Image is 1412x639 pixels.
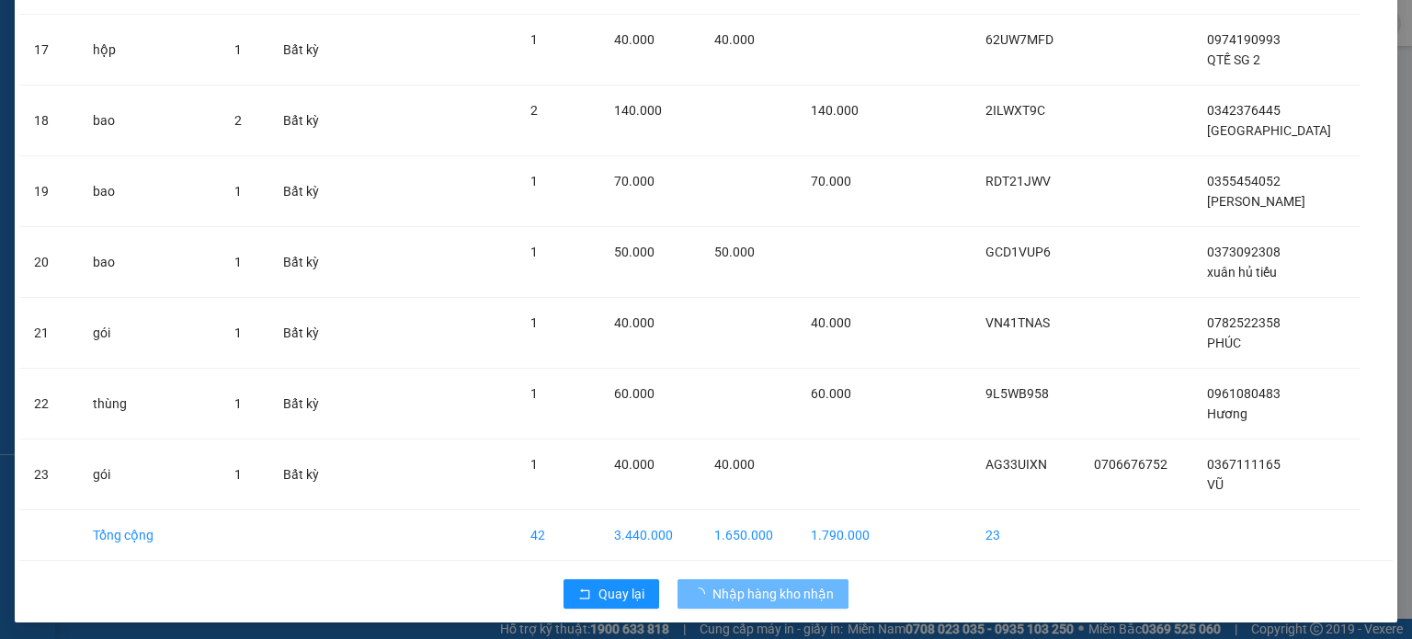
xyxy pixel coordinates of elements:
[530,174,538,188] span: 1
[714,32,755,47] span: 40.000
[1207,265,1277,280] span: xuân hủ tiếu
[1207,315,1281,330] span: 0782522358
[78,369,221,439] td: thùng
[811,103,859,118] span: 140.000
[234,396,242,411] span: 1
[985,386,1049,401] span: 9L5WB958
[599,510,700,561] td: 3.440.000
[811,315,851,330] span: 40.000
[234,113,242,128] span: 2
[811,386,851,401] span: 60.000
[78,156,221,227] td: bao
[530,32,538,47] span: 1
[1207,103,1281,118] span: 0342376445
[692,588,712,600] span: loading
[714,245,755,259] span: 50.000
[678,579,848,609] button: Nhập hàng kho nhận
[78,510,221,561] td: Tổng cộng
[530,315,538,330] span: 1
[19,227,78,298] td: 20
[234,184,242,199] span: 1
[234,255,242,269] span: 1
[700,510,796,561] td: 1.650.000
[614,103,662,118] span: 140.000
[19,369,78,439] td: 22
[614,386,655,401] span: 60.000
[530,457,538,472] span: 1
[1094,457,1167,472] span: 0706676752
[971,510,1079,561] td: 23
[516,510,599,561] td: 42
[985,315,1050,330] span: VN41TNAS
[1207,52,1260,67] span: QTẾ SG 2
[268,439,340,510] td: Bất kỳ
[268,298,340,369] td: Bất kỳ
[530,386,538,401] span: 1
[78,298,221,369] td: gói
[1207,174,1281,188] span: 0355454052
[1207,336,1241,350] span: PHÚC
[268,369,340,439] td: Bất kỳ
[1207,457,1281,472] span: 0367111165
[985,245,1051,259] span: GCD1VUP6
[1207,386,1281,401] span: 0961080483
[598,584,644,604] span: Quay lại
[614,457,655,472] span: 40.000
[614,315,655,330] span: 40.000
[19,439,78,510] td: 23
[234,42,242,57] span: 1
[614,174,655,188] span: 70.000
[530,103,538,118] span: 2
[614,32,655,47] span: 40.000
[78,439,221,510] td: gói
[234,325,242,340] span: 1
[19,86,78,156] td: 18
[985,457,1047,472] span: AG33UIXN
[1207,32,1281,47] span: 0974190993
[578,588,591,602] span: rollback
[614,245,655,259] span: 50.000
[530,245,538,259] span: 1
[985,103,1045,118] span: 2ILWXT9C
[19,298,78,369] td: 21
[712,584,834,604] span: Nhập hàng kho nhận
[19,156,78,227] td: 19
[796,510,893,561] td: 1.790.000
[811,174,851,188] span: 70.000
[564,579,659,609] button: rollbackQuay lại
[1207,245,1281,259] span: 0373092308
[268,156,340,227] td: Bất kỳ
[19,15,78,86] td: 17
[78,86,221,156] td: bao
[268,15,340,86] td: Bất kỳ
[78,227,221,298] td: bao
[268,86,340,156] td: Bất kỳ
[268,227,340,298] td: Bất kỳ
[985,174,1051,188] span: RDT21JWV
[985,32,1053,47] span: 62UW7MFD
[78,15,221,86] td: hộp
[1207,406,1247,421] span: Hương
[714,457,755,472] span: 40.000
[1207,194,1305,209] span: [PERSON_NAME]
[1207,123,1331,138] span: [GEOGRAPHIC_DATA]
[1207,477,1224,492] span: VŨ
[234,467,242,482] span: 1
